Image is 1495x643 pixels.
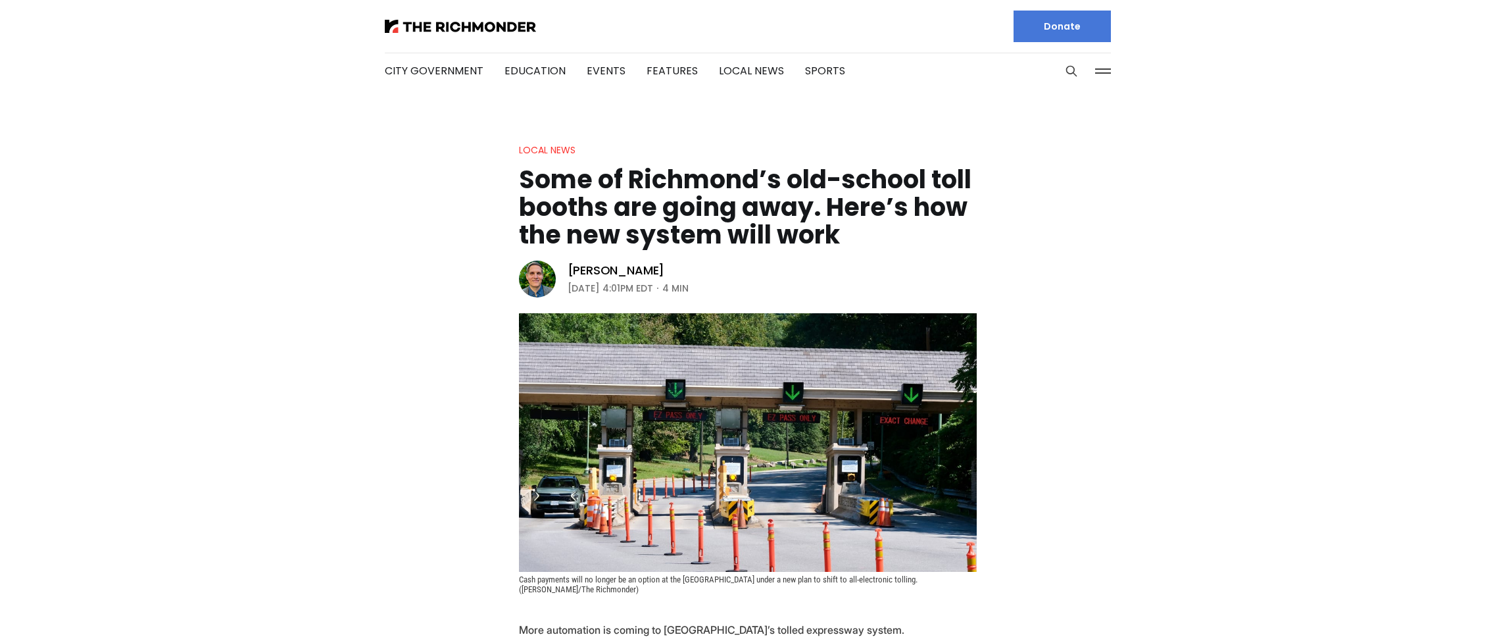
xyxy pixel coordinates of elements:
[805,63,845,78] a: Sports
[568,263,665,278] a: [PERSON_NAME]
[519,575,919,594] span: Cash payments will no longer be an option at the [GEOGRAPHIC_DATA] under a new plan to shift to a...
[385,63,483,78] a: City Government
[587,63,625,78] a: Events
[647,63,698,78] a: Features
[385,20,536,33] img: The Richmonder
[504,63,566,78] a: Education
[519,621,977,639] p: More automation is coming to [GEOGRAPHIC_DATA]’s tolled expressway system.
[519,166,977,249] h1: Some of Richmond’s old-school toll booths are going away. Here’s how the new system will work
[662,280,689,296] span: 4 min
[519,313,977,572] img: Some of Richmond’s old-school toll booths are going away. Here’s how the new system will work
[719,63,784,78] a: Local News
[519,261,556,297] img: Graham Moomaw
[568,280,653,296] time: [DATE] 4:01PM EDT
[1014,11,1111,42] a: Donate
[519,143,576,157] a: Local News
[1062,61,1081,81] button: Search this site
[1384,579,1495,643] iframe: portal-trigger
